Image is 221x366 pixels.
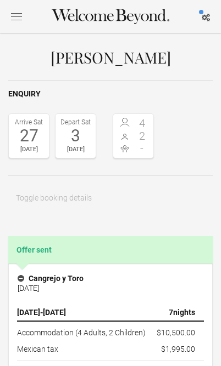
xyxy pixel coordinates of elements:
[18,284,203,293] div: [DATE]
[18,273,203,284] h4: Cangrejo y Toro
[152,304,200,321] th: nights
[17,308,40,317] span: [DATE]
[17,304,152,321] th: -
[8,236,213,264] h2: Offer sent
[17,321,152,341] td: Accommodation (4 Adults, 2 Children)
[134,143,151,154] span: -
[157,328,195,337] flynt-currency: $10,500.00
[169,308,173,317] span: 7
[8,187,100,209] button: Toggle booking details
[12,117,46,128] div: Arrive Sat
[8,88,213,100] h2: Enquiry
[161,345,195,353] flynt-currency: $1,995.00
[17,341,152,361] td: Mexican tax
[58,144,93,155] div: [DATE]
[12,128,46,144] div: 27
[43,308,66,317] span: [DATE]
[8,49,213,66] h1: [PERSON_NAME]
[58,117,93,128] div: Depart Sat
[134,118,151,129] span: 4
[134,130,151,141] span: 2
[58,128,93,144] div: 3
[12,144,46,155] div: [DATE]
[17,268,204,298] button: Cangrejo y Toro [DATE]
